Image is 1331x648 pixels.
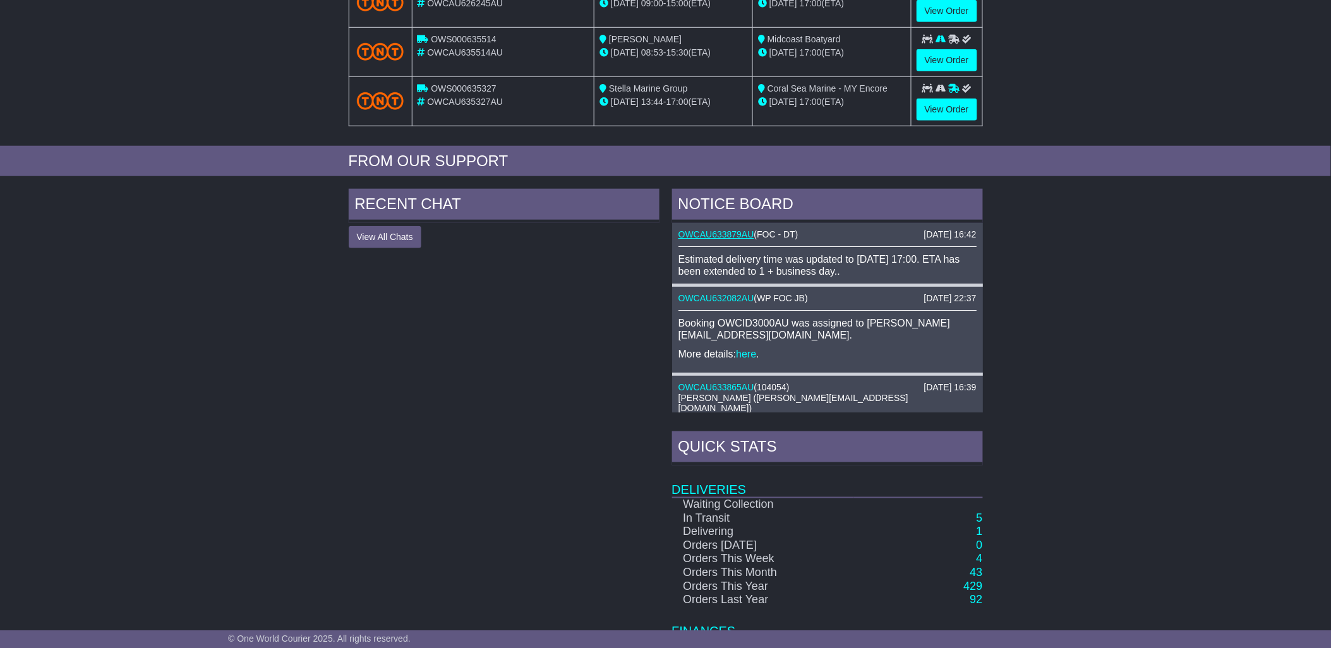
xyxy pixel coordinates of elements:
[758,46,906,59] div: (ETA)
[976,512,982,525] a: 5
[769,47,797,57] span: [DATE]
[678,229,977,240] div: ( )
[757,229,795,239] span: FOC - DT
[357,92,404,109] img: TNT_Domestic.png
[678,293,754,303] a: OWCAU632082AU
[672,525,854,539] td: Delivering
[678,382,977,393] div: ( )
[678,293,977,304] div: ( )
[678,348,977,360] p: More details: .
[757,293,805,303] span: WP FOC JB
[349,189,659,223] div: RECENT CHAT
[800,47,822,57] span: 17:00
[768,34,841,44] span: Midcoast Boatyard
[800,97,822,107] span: 17:00
[672,512,854,526] td: In Transit
[672,189,983,223] div: NOTICE BOARD
[609,83,688,93] span: Stella Marine Group
[427,47,503,57] span: OWCAU635514AU
[672,567,854,580] td: Orders This Month
[672,431,983,465] div: Quick Stats
[672,553,854,567] td: Orders This Week
[609,34,682,44] span: [PERSON_NAME]
[599,95,747,109] div: - (ETA)
[357,43,404,60] img: TNT_Domestic.png
[672,465,983,498] td: Deliveries
[924,229,976,240] div: [DATE] 16:42
[611,47,639,57] span: [DATE]
[769,97,797,107] span: [DATE]
[672,580,854,594] td: Orders This Year
[228,633,411,644] span: © One World Courier 2025. All rights reserved.
[349,152,983,171] div: FROM OUR SUPPORT
[666,97,689,107] span: 17:00
[970,594,982,606] a: 92
[678,382,754,392] a: OWCAU633865AU
[611,97,639,107] span: [DATE]
[924,293,976,304] div: [DATE] 22:37
[672,539,854,553] td: Orders [DATE]
[641,97,663,107] span: 13:44
[678,317,977,341] p: Booking OWCID3000AU was assigned to [PERSON_NAME][EMAIL_ADDRESS][DOMAIN_NAME].
[757,382,786,392] span: 104054
[768,83,888,93] span: Coral Sea Marine - MY Encore
[641,47,663,57] span: 08:53
[963,580,982,593] a: 429
[431,83,497,93] span: OWS000635327
[917,99,977,121] a: View Order
[917,49,977,71] a: View Order
[666,47,689,57] span: 15:30
[672,594,854,608] td: Orders Last Year
[672,608,983,640] td: Finances
[349,226,421,248] button: View All Chats
[431,34,497,44] span: OWS000635514
[970,567,982,579] a: 43
[976,553,982,565] a: 4
[924,382,976,393] div: [DATE] 16:39
[672,498,854,512] td: Waiting Collection
[758,95,906,109] div: (ETA)
[736,349,756,359] a: here
[678,393,908,414] span: [PERSON_NAME] ([PERSON_NAME][EMAIL_ADDRESS][DOMAIN_NAME])
[599,46,747,59] div: - (ETA)
[976,525,982,538] a: 1
[976,539,982,552] a: 0
[678,253,977,277] div: Estimated delivery time was updated to [DATE] 17:00. ETA has been extended to 1 + business day..
[427,97,503,107] span: OWCAU635327AU
[678,229,754,239] a: OWCAU633879AU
